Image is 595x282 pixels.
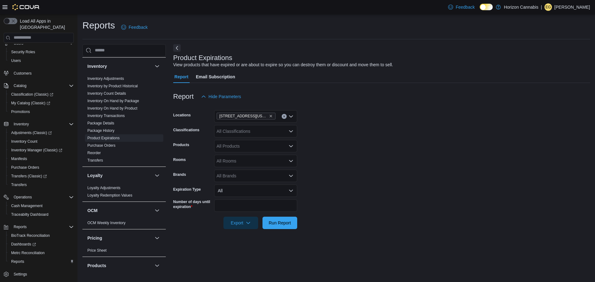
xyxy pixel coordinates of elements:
button: Inventory [11,120,31,128]
label: Brands [173,172,186,177]
button: Run Report [262,217,297,229]
a: Reports [9,258,27,265]
span: Inventory Count [11,139,37,144]
button: Traceabilty Dashboard [6,210,76,219]
span: Inventory On Hand by Package [87,98,139,103]
span: Load All Apps in [GEOGRAPHIC_DATA] [17,18,74,30]
a: Loyalty Adjustments [87,186,121,190]
a: Purchase Orders [9,164,42,171]
span: 6745 West Mississippi [217,113,275,119]
a: Transfers [9,181,29,189]
h3: Product Expirations [173,54,232,62]
span: Transfers (Classic) [11,174,47,179]
span: Dashboards [11,242,36,247]
button: Security Roles [6,48,76,56]
a: Price Sheet [87,248,107,253]
span: Settings [11,270,74,278]
span: Promotions [9,108,74,115]
span: Catalog [11,82,74,89]
span: Classification (Classic) [11,92,53,97]
button: Products [153,262,161,269]
span: Metrc Reconciliation [11,250,45,255]
button: Loyalty [153,172,161,179]
div: Loyalty [82,184,166,202]
a: Inventory Manager (Classic) [6,146,76,154]
a: OCM Weekly Inventory [87,221,126,225]
span: [STREET_ADDRESS][US_STATE] [219,113,268,119]
button: OCM [153,207,161,214]
label: Number of days until expiration [173,199,212,209]
span: Reports [9,258,74,265]
button: Inventory Count [6,137,76,146]
span: Cash Management [9,202,74,210]
p: | [541,3,542,11]
button: Customers [1,69,76,78]
label: Locations [173,113,191,118]
span: Inventory [11,120,74,128]
a: Traceabilty Dashboard [9,211,51,218]
a: Manifests [9,155,29,163]
button: Transfers [6,180,76,189]
a: My Catalog (Classic) [6,99,76,107]
a: Inventory On Hand by Product [87,106,137,111]
span: Traceabilty Dashboard [9,211,74,218]
a: Inventory Count Details [87,91,126,96]
a: Settings [11,271,29,278]
a: Package History [87,128,114,133]
span: Purchase Orders [11,165,39,170]
span: Inventory Transactions [87,113,125,118]
span: Report [174,71,188,83]
a: Feedback [446,1,477,13]
a: Security Roles [9,48,37,56]
button: Reports [11,223,29,231]
span: Adjustments (Classic) [9,129,74,137]
span: Operations [11,193,74,201]
button: Reports [1,223,76,231]
span: Package Details [87,121,114,126]
h3: Report [173,93,194,100]
a: Reorder [87,151,101,155]
button: Inventory [153,63,161,70]
label: Classifications [173,128,200,132]
span: Inventory Manager (Classic) [9,146,74,154]
button: Inventory [87,63,152,69]
a: Adjustments (Classic) [6,128,76,137]
a: Inventory by Product Historical [87,84,138,88]
p: Horizon Cannabis [504,3,538,11]
button: Cash Management [6,202,76,210]
span: EG [545,3,551,11]
button: All [214,184,297,197]
span: Transfers [11,182,27,187]
a: Dashboards [9,241,38,248]
a: Cash Management [9,202,45,210]
button: Next [173,44,181,52]
button: Open list of options [289,173,293,178]
span: Inventory Manager (Classic) [11,148,62,153]
button: Open list of options [289,114,293,119]
span: Feedback [129,24,148,30]
h1: Reports [82,19,115,32]
button: Open list of options [289,144,293,149]
span: Operations [14,195,32,200]
span: Transfers [87,158,103,163]
button: Operations [11,193,34,201]
button: Open list of options [289,158,293,163]
button: Pricing [87,235,152,241]
span: Catalog [14,83,26,88]
button: Settings [1,270,76,279]
span: Inventory Count [9,138,74,145]
span: Manifests [9,155,74,163]
div: Emmanuel Gatson [544,3,552,11]
button: Open list of options [289,129,293,134]
span: My Catalog (Classic) [11,101,50,106]
span: Loyalty Adjustments [87,185,121,190]
span: Purchase Orders [87,143,116,148]
a: BioTrack Reconciliation [9,232,52,239]
span: Product Expirations [87,136,120,141]
a: Package Details [87,121,114,125]
span: Export [227,217,254,229]
a: Metrc Reconciliation [9,249,47,257]
div: View products that have expired or are about to expire so you can destroy them or discount and mo... [173,62,393,68]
